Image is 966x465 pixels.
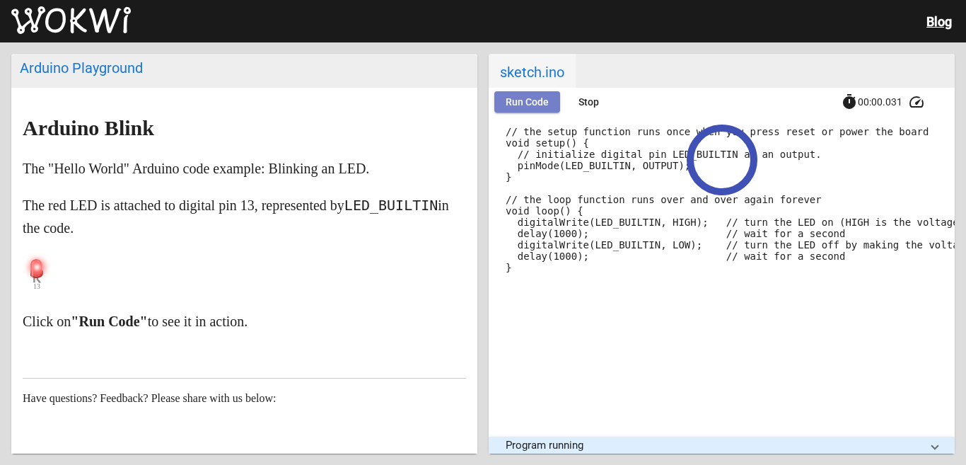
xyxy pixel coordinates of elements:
[926,14,952,29] a: Blog
[566,91,611,113] button: Stop
[489,54,576,88] span: sketch.ino
[71,314,147,329] strong: "Run Code"
[23,117,466,139] h1: Arduino Blink
[344,197,438,214] code: LED_BUILTIN
[506,439,921,452] mat-panel-title: Program running
[11,6,131,35] img: Wokwi
[494,91,560,113] button: Run Code
[489,437,955,454] mat-expansion-panel-header: Program running
[858,96,902,108] span: 00:00.031
[23,392,277,404] span: Have questions? Feedback? Please share with us below:
[23,310,466,333] p: Click on to see it in action.
[908,93,925,110] mat-icon: speed
[23,194,466,239] p: The red LED is attached to digital pin 13, represented by in the code.
[841,93,858,110] mat-icon: timer
[578,96,599,108] span: Stop
[20,59,469,76] div: Arduino Playground
[506,96,549,108] span: Run Code
[23,157,466,180] p: The "Hello World" Arduino code example: Blinking an LED.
